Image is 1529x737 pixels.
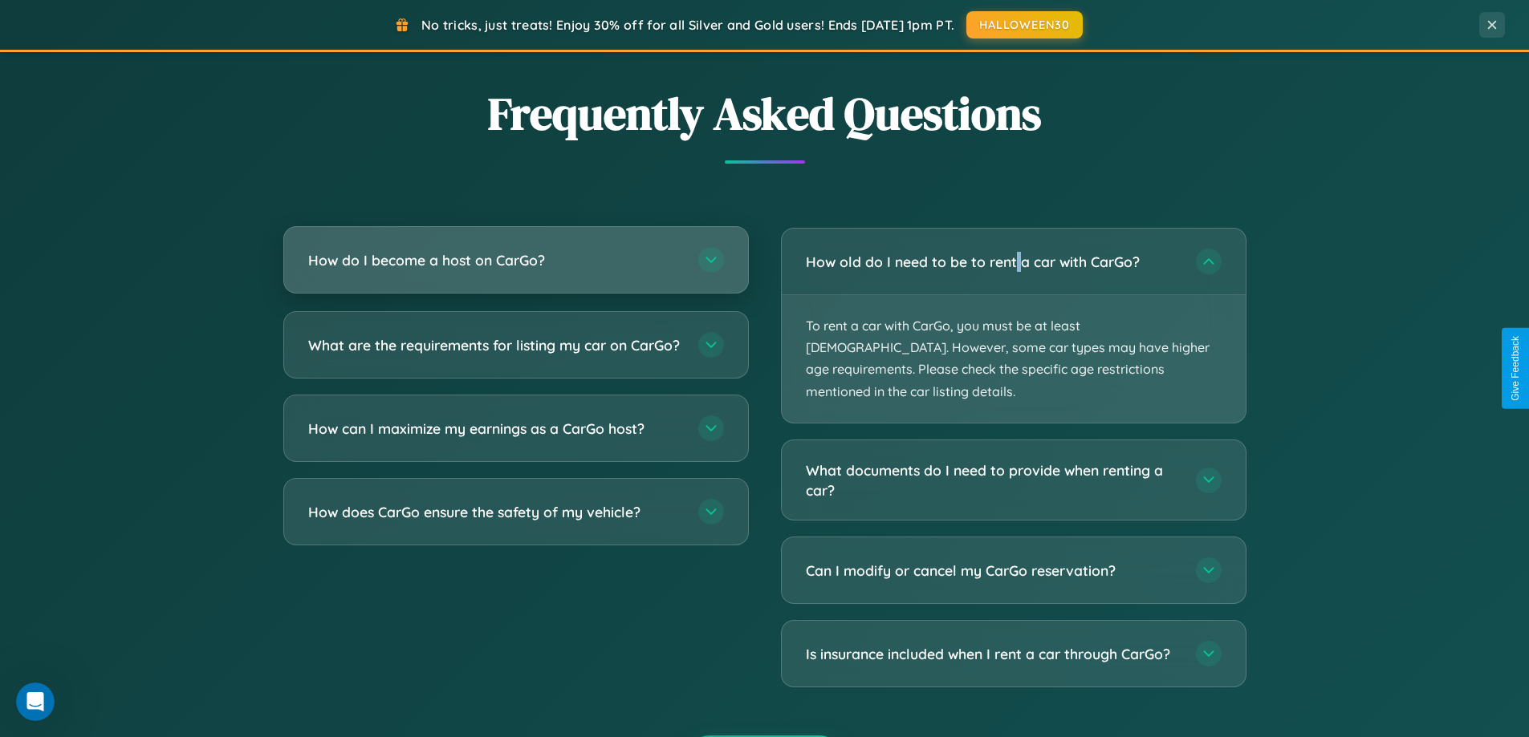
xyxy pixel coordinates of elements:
h3: Is insurance included when I rent a car through CarGo? [806,644,1180,664]
button: HALLOWEEN30 [966,11,1083,38]
span: No tricks, just treats! Enjoy 30% off for all Silver and Gold users! Ends [DATE] 1pm PT. [421,17,954,33]
iframe: Intercom live chat [16,682,55,721]
p: To rent a car with CarGo, you must be at least [DEMOGRAPHIC_DATA]. However, some car types may ha... [782,295,1246,423]
h3: How does CarGo ensure the safety of my vehicle? [308,502,682,522]
div: Give Feedback [1510,336,1521,401]
h2: Frequently Asked Questions [283,83,1246,144]
h3: How old do I need to be to rent a car with CarGo? [806,252,1180,272]
h3: What documents do I need to provide when renting a car? [806,460,1180,500]
h3: What are the requirements for listing my car on CarGo? [308,335,682,355]
h3: How can I maximize my earnings as a CarGo host? [308,419,682,439]
h3: How do I become a host on CarGo? [308,250,682,270]
h3: Can I modify or cancel my CarGo reservation? [806,561,1180,581]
